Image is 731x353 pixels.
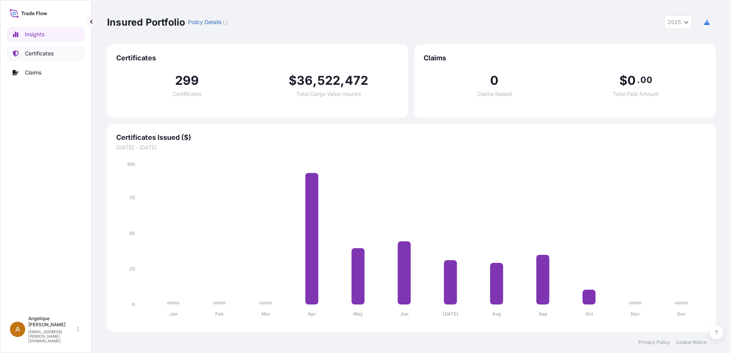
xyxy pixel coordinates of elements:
[215,311,224,317] tspan: Feb
[129,266,135,272] tspan: 25
[424,53,707,63] span: Claims
[585,311,593,317] tspan: Oct
[262,311,270,317] tspan: Mar
[15,325,20,333] span: A
[132,301,135,307] tspan: 0
[317,74,341,87] span: 522
[107,16,185,28] p: Insured Portfolio
[6,65,85,80] a: Claims
[637,77,640,83] span: .
[296,91,361,97] span: Total Cargo Value Insured
[492,311,501,317] tspan: Aug
[400,311,408,317] tspan: Jun
[539,311,547,317] tspan: Sep
[223,16,227,28] button: Loading
[6,46,85,61] a: Certificates
[490,74,499,87] span: 0
[668,18,681,26] span: 2025
[619,74,627,87] span: $
[188,18,221,26] p: Policy Details
[129,230,135,236] tspan: 50
[130,195,135,201] tspan: 75
[638,339,670,345] a: Privacy Policy
[25,69,41,76] p: Claims
[631,311,640,317] tspan: Nov
[173,91,201,97] span: Certificates
[627,74,636,87] span: 0
[353,311,363,317] tspan: May
[28,329,76,343] p: [EMAIL_ADDRESS][PERSON_NAME][DOMAIN_NAME]
[664,15,692,29] button: Year Selector
[677,311,686,317] tspan: Dec
[297,74,313,87] span: 36
[443,311,458,317] tspan: [DATE]
[289,74,297,87] span: $
[28,316,76,328] p: Angelique [PERSON_NAME]
[345,74,369,87] span: 472
[6,27,85,42] a: Insights
[25,31,44,38] p: Insights
[640,77,652,83] span: 00
[308,311,316,317] tspan: Apr
[116,53,399,63] span: Certificates
[340,74,344,87] span: ,
[676,339,707,345] a: Cookie Notice
[116,144,707,151] span: [DATE] - [DATE]
[613,91,659,97] span: Total Paid Amount
[477,91,512,97] span: Claims Raised
[127,161,135,167] tspan: 100
[25,50,54,57] p: Certificates
[313,74,317,87] span: ,
[223,20,227,24] div: Loading
[169,311,177,317] tspan: Jan
[116,133,707,142] span: Certificates Issued ($)
[175,74,199,87] span: 299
